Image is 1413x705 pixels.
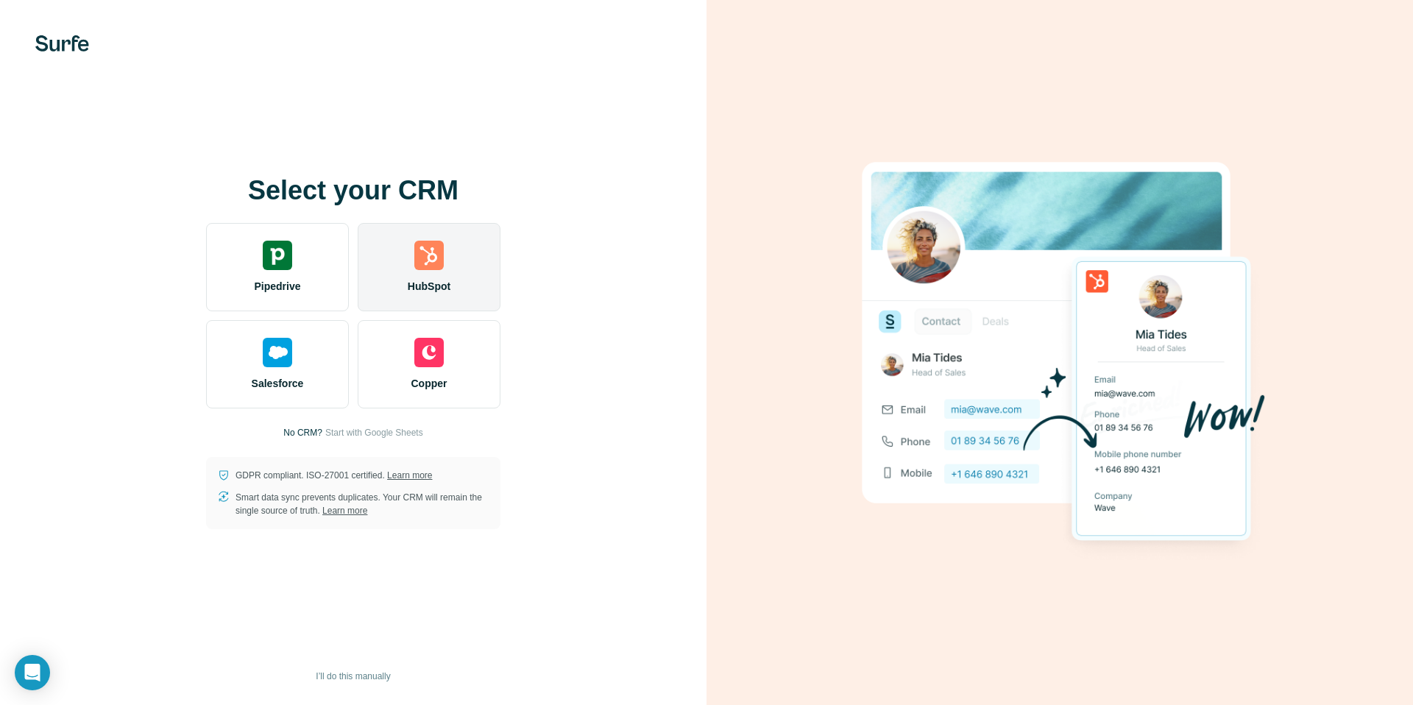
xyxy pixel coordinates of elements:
button: I’ll do this manually [305,665,400,687]
p: No CRM? [283,426,322,439]
span: Pipedrive [254,279,300,294]
span: I’ll do this manually [316,670,390,683]
p: GDPR compliant. ISO-27001 certified. [235,469,432,482]
h1: Select your CRM [206,176,500,205]
img: salesforce's logo [263,338,292,367]
span: HubSpot [408,279,450,294]
img: copper's logo [414,338,444,367]
p: Smart data sync prevents duplicates. Your CRM will remain the single source of truth. [235,491,489,517]
a: Learn more [387,470,432,481]
span: Copper [411,376,447,391]
a: Learn more [322,506,367,516]
img: pipedrive's logo [263,241,292,270]
div: Open Intercom Messenger [15,655,50,690]
span: Salesforce [252,376,304,391]
img: HUBSPOT image [854,139,1266,566]
img: Surfe's logo [35,35,89,52]
img: hubspot's logo [414,241,444,270]
button: Start with Google Sheets [325,426,423,439]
